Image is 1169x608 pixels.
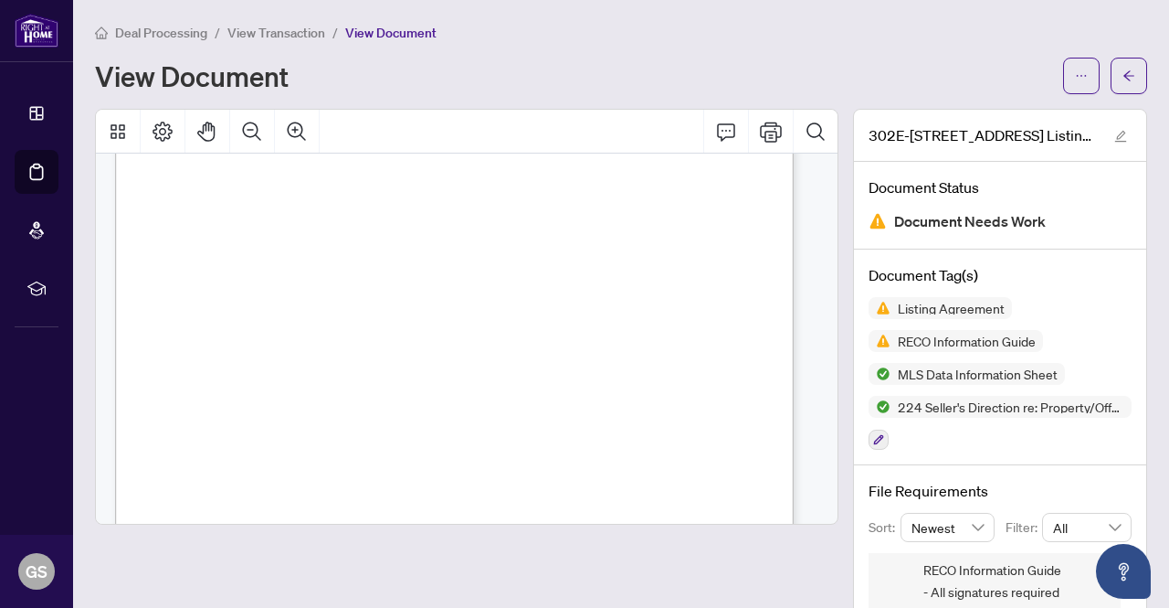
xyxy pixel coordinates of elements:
[869,176,1132,198] h4: Document Status
[345,25,437,41] span: View Document
[215,22,220,43] li: /
[1006,517,1042,538] p: Filter:
[1053,514,1121,541] span: All
[869,330,890,352] img: Status Icon
[26,559,47,584] span: GS
[869,297,890,319] img: Status Icon
[890,400,1132,413] span: 224 Seller's Direction re: Property/Offers - Important Information for Seller Acknowledgement
[1122,69,1135,82] span: arrow-left
[894,209,1046,234] span: Document Needs Work
[869,212,887,230] img: Document Status
[95,27,108,39] span: home
[95,61,289,91] h1: View Document
[1114,130,1127,143] span: edit
[15,14,58,48] img: logo
[890,335,1043,347] span: RECO Information Guide
[869,396,890,418] img: Status Icon
[869,264,1132,286] h4: Document Tag(s)
[332,22,338,43] li: /
[869,517,900,538] p: Sort:
[1096,544,1151,599] button: Open asap
[923,560,1106,603] span: RECO Information Guide - All signatures required
[1075,69,1088,82] span: ellipsis
[115,25,207,41] span: Deal Processing
[869,363,890,385] img: Status Icon
[227,25,325,41] span: View Transaction
[890,368,1065,380] span: MLS Data Information Sheet
[869,124,1097,146] span: 302E-[STREET_ADDRESS] Listing Docs.pdf
[869,480,1132,502] h4: File Requirements
[911,514,985,541] span: Newest
[890,302,1012,315] span: Listing Agreement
